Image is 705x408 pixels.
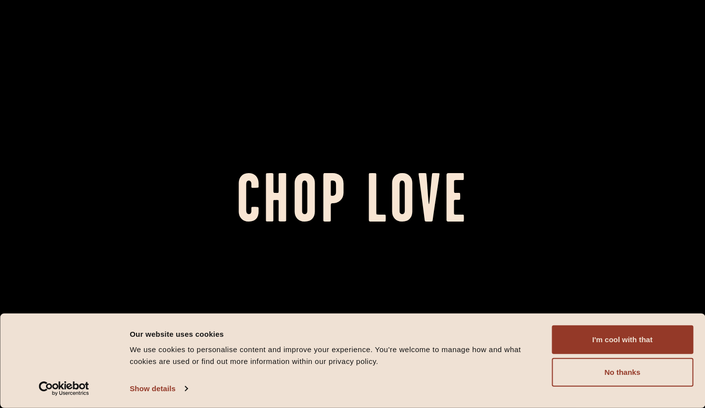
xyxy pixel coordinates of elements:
div: Our website uses cookies [130,328,540,340]
div: We use cookies to personalise content and improve your experience. You're welcome to manage how a... [130,344,540,367]
button: No thanks [552,358,693,387]
button: I'm cool with that [552,325,693,354]
a: Show details [130,381,187,396]
a: Usercentrics Cookiebot - opens in a new window [21,381,107,396]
